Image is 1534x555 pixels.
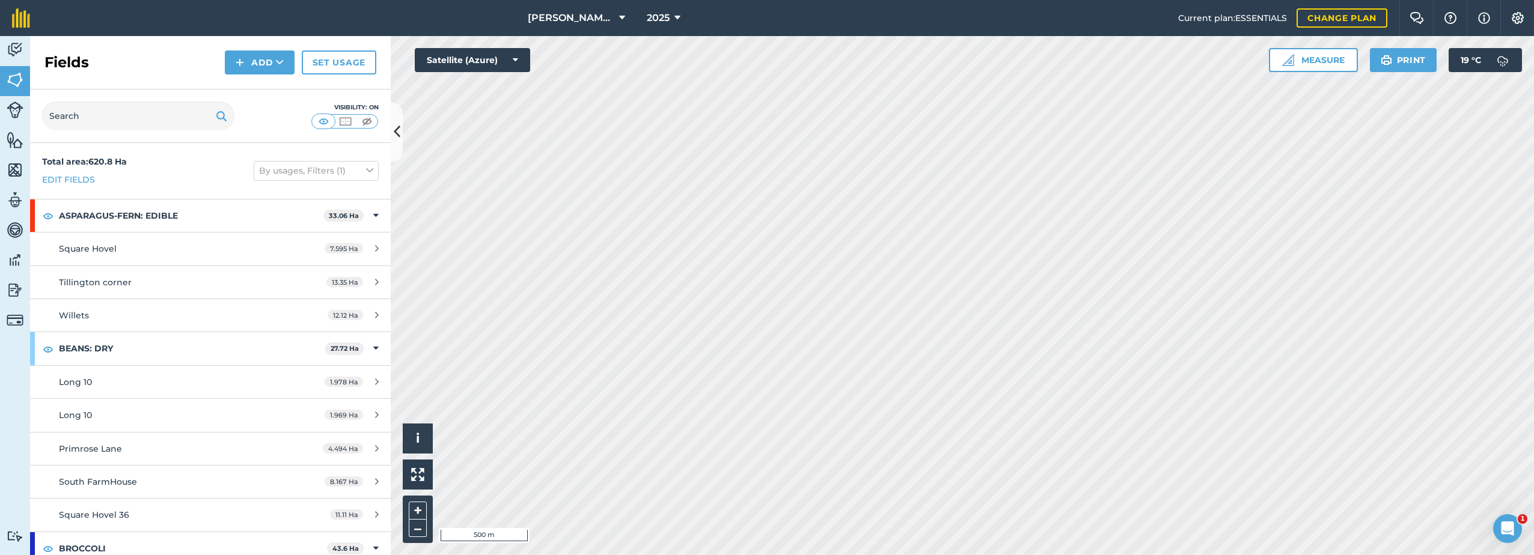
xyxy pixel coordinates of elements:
[43,342,53,356] img: svg+xml;base64,PHN2ZyB4bWxucz0iaHR0cDovL3d3dy53My5vcmcvMjAwMC9zdmciIHdpZHRoPSIxOCIgaGVpZ2h0PSIyNC...
[316,115,331,127] img: svg+xml;base64,PHN2ZyB4bWxucz0iaHR0cDovL3d3dy53My5vcmcvMjAwMC9zdmciIHdpZHRoPSI1MCIgaGVpZ2h0PSI0MC...
[1297,8,1387,28] a: Change plan
[331,344,359,353] strong: 27.72 Ha
[7,71,23,89] img: svg+xml;base64,PHN2ZyB4bWxucz0iaHR0cDovL3d3dy53My5vcmcvMjAwMC9zdmciIHdpZHRoPSI1NiIgaGVpZ2h0PSI2MC...
[7,161,23,179] img: svg+xml;base64,PHN2ZyB4bWxucz0iaHR0cDovL3d3dy53My5vcmcvMjAwMC9zdmciIHdpZHRoPSI1NiIgaGVpZ2h0PSI2MC...
[7,221,23,239] img: svg+xml;base64,PD94bWwgdmVyc2lvbj0iMS4wIiBlbmNvZGluZz0idXRmLTgiPz4KPCEtLSBHZW5lcmF0b3I6IEFkb2JlIE...
[30,299,391,332] a: Willets12.12 Ha
[59,199,323,232] strong: ASPARAGUS-FERN: EDIBLE
[332,544,359,553] strong: 43.6 Ha
[325,243,363,253] span: 7.595 Ha
[7,41,23,59] img: svg+xml;base64,PD94bWwgdmVyc2lvbj0iMS4wIiBlbmNvZGluZz0idXRmLTgiPz4KPCEtLSBHZW5lcmF0b3I6IEFkb2JlIE...
[409,520,427,537] button: –
[30,332,391,365] div: BEANS: DRY27.72 Ha
[323,443,363,453] span: 4.494 Ha
[326,277,363,287] span: 13.35 Ha
[1178,11,1287,25] span: Current plan : ESSENTIALS
[7,312,23,329] img: svg+xml;base64,PD94bWwgdmVyc2lvbj0iMS4wIiBlbmNvZGluZz0idXRmLTgiPz4KPCEtLSBHZW5lcmF0b3I6IEFkb2JlIE...
[329,211,359,220] strong: 33.06 Ha
[1381,53,1392,67] img: svg+xml;base64,PHN2ZyB4bWxucz0iaHR0cDovL3d3dy53My5vcmcvMjAwMC9zdmciIHdpZHRoPSIxOSIgaGVpZ2h0PSIyNC...
[236,55,244,70] img: svg+xml;base64,PHN2ZyB4bWxucz0iaHR0cDovL3d3dy53My5vcmcvMjAwMC9zdmciIHdpZHRoPSIxNCIgaGVpZ2h0PSIyNC...
[7,131,23,149] img: svg+xml;base64,PHN2ZyB4bWxucz0iaHR0cDovL3d3dy53My5vcmcvMjAwMC9zdmciIHdpZHRoPSI1NiIgaGVpZ2h0PSI2MC...
[1449,48,1522,72] button: 19 °C
[7,102,23,118] img: svg+xml;base64,PD94bWwgdmVyc2lvbj0iMS4wIiBlbmNvZGluZz0idXRmLTgiPz4KPCEtLSBHZW5lcmF0b3I6IEFkb2JlIE...
[42,102,234,130] input: Search
[59,277,132,288] span: Tillington corner
[7,251,23,269] img: svg+xml;base64,PD94bWwgdmVyc2lvbj0iMS4wIiBlbmNvZGluZz0idXRmLTgiPz4KPCEtLSBHZW5lcmF0b3I6IEFkb2JlIE...
[415,48,530,72] button: Satellite (Azure)
[1269,48,1358,72] button: Measure
[302,50,376,74] a: Set usage
[43,208,53,223] img: svg+xml;base64,PHN2ZyB4bWxucz0iaHR0cDovL3d3dy53My5vcmcvMjAwMC9zdmciIHdpZHRoPSIxOCIgaGVpZ2h0PSIyNC...
[59,332,325,365] strong: BEANS: DRY
[1443,12,1458,24] img: A question mark icon
[1461,48,1481,72] span: 19 ° C
[44,53,89,72] h2: Fields
[359,115,374,127] img: svg+xml;base64,PHN2ZyB4bWxucz0iaHR0cDovL3d3dy53My5vcmcvMjAwMC9zdmciIHdpZHRoPSI1MCIgaGVpZ2h0PSI0MC...
[30,432,391,465] a: Primrose Lane4.494 Ha
[1491,48,1515,72] img: svg+xml;base64,PD94bWwgdmVyc2lvbj0iMS4wIiBlbmNvZGluZz0idXRmLTgiPz4KPCEtLSBHZW5lcmF0b3I6IEFkb2JlIE...
[59,476,137,487] span: South FarmHouse
[59,243,117,254] span: Square Hovel
[328,310,363,320] span: 12.12 Ha
[30,266,391,299] a: Tillington corner13.35 Ha
[42,156,127,167] strong: Total area : 620.8 Ha
[528,11,614,25] span: [PERSON_NAME] Farm Life
[7,281,23,299] img: svg+xml;base64,PD94bWwgdmVyc2lvbj0iMS4wIiBlbmNvZGluZz0idXRmLTgiPz4KPCEtLSBHZW5lcmF0b3I6IEFkb2JlIE...
[30,232,391,265] a: Square Hovel7.595 Ha
[7,191,23,209] img: svg+xml;base64,PD94bWwgdmVyc2lvbj0iMS4wIiBlbmNvZGluZz0idXRmLTgiPz4KPCEtLSBHZW5lcmF0b3I6IEFkb2JlIE...
[409,502,427,520] button: +
[59,410,92,420] span: Long 10
[1478,11,1490,25] img: svg+xml;base64,PHN2ZyB4bWxucz0iaHR0cDovL3d3dy53My5vcmcvMjAwMC9zdmciIHdpZHRoPSIxNyIgaGVpZ2h0PSIxNy...
[216,109,227,123] img: svg+xml;base64,PHN2ZyB4bWxucz0iaHR0cDovL3d3dy53My5vcmcvMjAwMC9zdmciIHdpZHRoPSIxOSIgaGVpZ2h0PSIyNC...
[59,377,92,387] span: Long 10
[42,173,95,186] a: Edit fields
[1511,12,1525,24] img: A cog icon
[330,509,363,520] span: 11.11 Ha
[30,466,391,498] a: South FarmHouse8.167 Ha
[30,366,391,398] a: Long 101.978 Ha
[325,476,363,487] span: 8.167 Ha
[254,161,379,180] button: By usages, Filters (1)
[59,310,89,321] span: Willets
[59,509,129,520] span: Square Hovel 36
[1518,514,1527,524] span: 1
[7,530,23,542] img: svg+xml;base64,PD94bWwgdmVyc2lvbj0iMS4wIiBlbmNvZGluZz0idXRmLTgiPz4KPCEtLSBHZW5lcmF0b3I6IEFkb2JlIE...
[59,443,122,454] span: Primrose Lane
[1370,48,1437,72] button: Print
[325,410,363,420] span: 1.969 Ha
[1410,12,1424,24] img: Two speech bubbles overlapping with the left bubble in the forefront
[30,199,391,232] div: ASPARAGUS-FERN: EDIBLE33.06 Ha
[647,11,670,25] span: 2025
[411,468,424,481] img: Four arrows, one pointing top left, one top right, one bottom right and the last bottom left
[30,499,391,531] a: Square Hovel 3611.11 Ha
[416,431,420,446] span: i
[338,115,353,127] img: svg+xml;base64,PHN2ZyB4bWxucz0iaHR0cDovL3d3dy53My5vcmcvMjAwMC9zdmciIHdpZHRoPSI1MCIgaGVpZ2h0PSI0MC...
[30,399,391,431] a: Long 101.969 Ha
[403,423,433,453] button: i
[325,377,363,387] span: 1.978 Ha
[225,50,295,74] button: Add
[311,103,379,112] div: Visibility: On
[12,8,30,28] img: fieldmargin Logo
[1282,54,1294,66] img: Ruler icon
[1493,514,1522,543] iframe: Intercom live chat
